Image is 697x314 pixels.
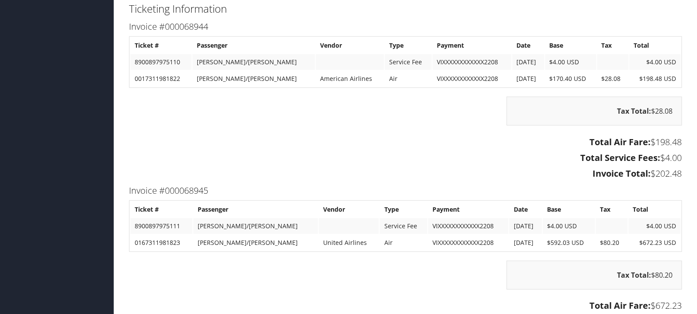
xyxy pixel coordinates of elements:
[512,71,544,87] td: [DATE]
[192,54,315,70] td: [PERSON_NAME]/[PERSON_NAME]
[428,218,508,234] td: VIXXXXXXXXXXXX2208
[129,300,682,312] h3: $672.23
[509,218,541,234] td: [DATE]
[596,202,627,217] th: Tax
[385,71,432,87] td: Air
[506,261,682,290] div: $80.20
[432,38,511,53] th: Payment
[129,21,682,33] h3: Invoice #000068944
[543,218,595,234] td: $4.00 USD
[509,202,541,217] th: Date
[316,38,384,53] th: Vendor
[545,54,596,70] td: $4.00 USD
[129,136,682,148] h3: $198.48
[629,71,680,87] td: $198.48 USD
[192,71,315,87] td: [PERSON_NAME]/[PERSON_NAME]
[130,54,192,70] td: 8900897975110
[380,235,427,251] td: Air
[130,218,192,234] td: 8900897975111
[432,54,511,70] td: VIXXXXXXXXXXXX2208
[545,38,596,53] th: Base
[543,235,595,251] td: $592.03 USD
[592,167,651,179] strong: Invoice Total:
[130,71,192,87] td: 0017311981822
[597,38,628,53] th: Tax
[432,71,511,87] td: VIXXXXXXXXXXXX2208
[512,38,544,53] th: Date
[385,38,432,53] th: Type
[589,300,651,311] strong: Total Air Fare:
[319,202,379,217] th: Vendor
[129,1,682,16] h2: Ticketing Information
[380,218,427,234] td: Service Fee
[628,218,680,234] td: $4.00 USD
[380,202,427,217] th: Type
[319,235,379,251] td: United Airlines
[129,185,682,197] h3: Invoice #000068945
[545,71,596,87] td: $170.40 USD
[617,270,651,280] strong: Tax Total:
[597,71,628,87] td: $28.08
[628,235,680,251] td: $672.23 USD
[193,235,318,251] td: [PERSON_NAME]/[PERSON_NAME]
[193,202,318,217] th: Passenger
[628,202,680,217] th: Total
[129,167,682,180] h3: $202.48
[596,235,627,251] td: $80.20
[130,202,192,217] th: Ticket #
[617,106,651,116] strong: Tax Total:
[428,202,508,217] th: Payment
[192,38,315,53] th: Passenger
[385,54,432,70] td: Service Fee
[130,38,192,53] th: Ticket #
[506,97,682,126] div: $28.08
[509,235,541,251] td: [DATE]
[130,235,192,251] td: 0167311981823
[512,54,544,70] td: [DATE]
[193,218,318,234] td: [PERSON_NAME]/[PERSON_NAME]
[629,38,680,53] th: Total
[543,202,595,217] th: Base
[316,71,384,87] td: American Airlines
[580,152,660,164] strong: Total Service Fees:
[629,54,680,70] td: $4.00 USD
[589,136,651,148] strong: Total Air Fare:
[428,235,508,251] td: VIXXXXXXXXXXXX2208
[129,152,682,164] h3: $4.00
